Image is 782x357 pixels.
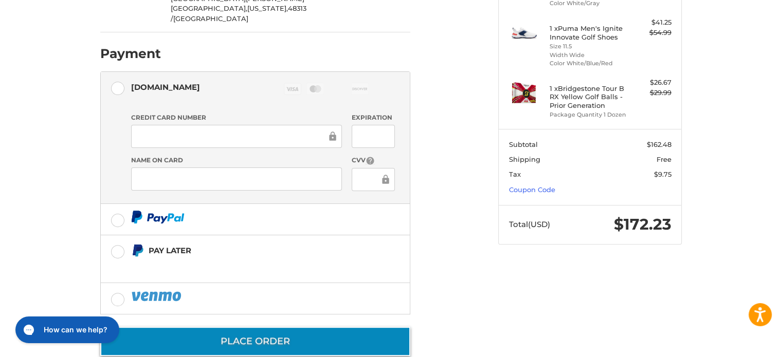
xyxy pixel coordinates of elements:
span: 48313 / [171,4,306,23]
span: Tax [509,170,521,178]
li: Width Wide [550,51,628,60]
div: $29.99 [631,88,671,98]
span: $162.48 [647,140,671,148]
iframe: PayPal Message 1 [131,261,346,270]
img: PayPal icon [131,290,184,303]
div: $54.99 [631,28,671,38]
span: [GEOGRAPHIC_DATA], [171,4,247,12]
iframe: Gorgias live chat messenger [10,313,122,347]
label: Expiration [352,113,394,122]
img: Pay Later icon [131,244,144,257]
span: Free [657,155,671,163]
li: Package Quantity 1 Dozen [550,110,628,119]
span: Total (USD) [509,219,550,229]
div: Pay Later [149,242,345,259]
h4: 1 x Bridgestone Tour B RX Yellow Golf Balls - Prior Generation [550,84,628,109]
h4: 1 x Puma Men's Ignite Innovate Golf Shoes [550,24,628,41]
span: $172.23 [614,215,671,234]
div: $26.67 [631,78,671,88]
label: Name on Card [131,156,342,165]
a: Coupon Code [509,185,555,194]
span: Shipping [509,155,540,163]
span: [GEOGRAPHIC_DATA] [173,14,248,23]
label: Credit Card Number [131,113,342,122]
h2: Payment [100,46,161,62]
span: Subtotal [509,140,538,148]
li: Color White/Blue/Red [550,59,628,68]
span: $9.75 [654,170,671,178]
button: Place Order [100,327,410,356]
label: CVV [352,156,394,165]
span: [US_STATE], [247,4,288,12]
li: Size 11.5 [550,42,628,51]
div: [DOMAIN_NAME] [131,79,200,96]
img: PayPal icon [131,211,185,223]
div: $41.25 [631,17,671,28]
